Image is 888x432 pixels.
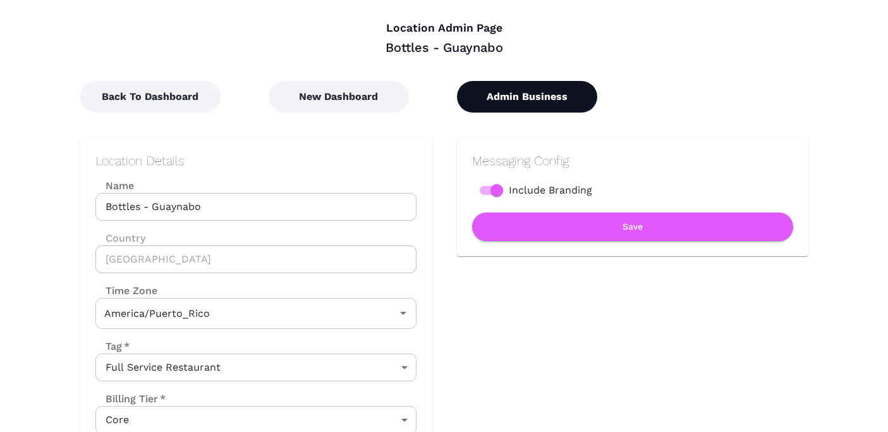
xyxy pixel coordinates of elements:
label: Tag [95,339,130,354]
button: Back To Dashboard [80,81,221,113]
h2: Location Details [95,153,417,168]
div: Full Service Restaurant [95,354,417,381]
h4: Location Admin Page [80,22,808,35]
a: New Dashboard [269,90,409,102]
button: Save [472,213,793,241]
label: Name [95,178,417,193]
button: Open [394,304,412,322]
label: Country [95,231,417,245]
label: Time Zone [95,283,417,298]
h2: Messaging Config [472,153,793,168]
a: Back To Dashboard [80,90,221,102]
div: Bottles - Guaynabo [80,39,808,56]
label: Billing Tier [95,392,166,406]
a: Admin Business [457,90,597,102]
span: Include Branding [509,183,592,198]
button: Admin Business [457,81,597,113]
button: New Dashboard [269,81,409,113]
